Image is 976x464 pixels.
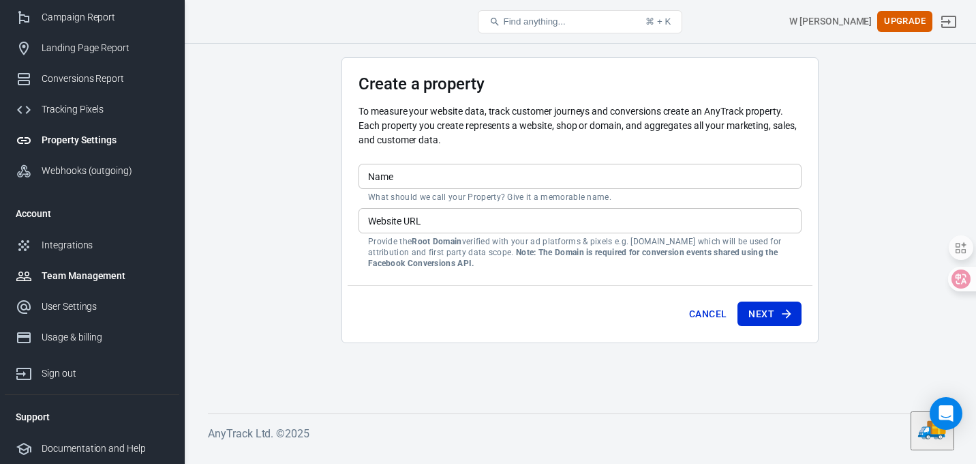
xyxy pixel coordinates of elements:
div: Team Management [42,269,168,283]
div: Conversions Report [42,72,168,86]
div: Campaign Report [42,10,168,25]
a: Property Settings [5,125,179,156]
a: Sign out [932,5,965,38]
a: Conversions Report [5,63,179,94]
li: Support [5,401,179,433]
div: Documentation and Help [42,441,168,456]
strong: Note: The Domain is required for conversion events shared using the Facebook Conversions API. [368,248,778,268]
button: Next [737,302,802,327]
button: Upgrade [877,11,932,32]
div: Usage & billing [42,330,168,345]
h3: Create a property [359,74,802,93]
h6: AnyTrack Ltd. © 2025 [208,425,952,442]
div: Open Intercom Messenger [930,397,962,430]
a: Integrations [5,230,179,261]
div: Integrations [42,238,168,252]
a: Tracking Pixels [5,94,179,125]
p: What should we call your Property? Give it a memorable name. [368,192,792,203]
span: Find anything... [503,16,565,27]
div: Tracking Pixels [42,102,168,117]
div: Webhooks (outgoing) [42,164,168,178]
li: Account [5,197,179,230]
a: Sign out [5,353,179,389]
div: Sign out [42,366,168,381]
p: Provide the verified with your ad platforms & pixels e.g. [DOMAIN_NAME] which will be used for at... [368,236,792,269]
div: Account id: jQ0ai86R [789,14,872,29]
a: Usage & billing [5,322,179,353]
img: icon [916,414,949,446]
button: Find anything...⌘ + K [478,10,682,33]
a: User Settings [5,291,179,322]
p: To measure your website data, track customer journeys and conversions create an AnyTrack property... [359,104,802,147]
input: Your Website Name [359,164,802,189]
div: User Settings [42,300,168,314]
div: Property Settings [42,133,168,147]
div: ⌘ + K [645,16,671,27]
div: Landing Page Report [42,41,168,55]
a: Campaign Report [5,2,179,33]
a: Webhooks (outgoing) [5,156,179,186]
button: Cancel [684,302,732,327]
input: example.com [359,208,802,233]
strong: Root Domain [412,237,461,246]
a: Team Management [5,261,179,291]
a: Landing Page Report [5,33,179,63]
